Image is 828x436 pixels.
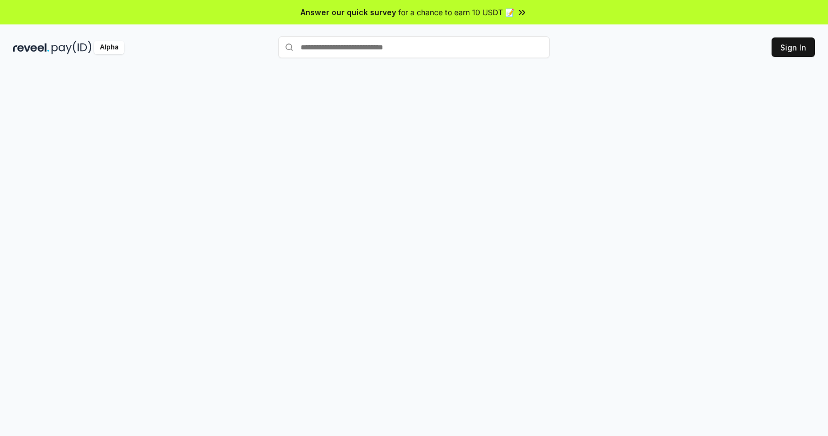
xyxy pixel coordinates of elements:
img: reveel_dark [13,41,49,54]
div: Alpha [94,41,124,54]
img: pay_id [52,41,92,54]
button: Sign In [772,37,815,57]
span: Answer our quick survey [301,7,396,18]
span: for a chance to earn 10 USDT 📝 [398,7,514,18]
